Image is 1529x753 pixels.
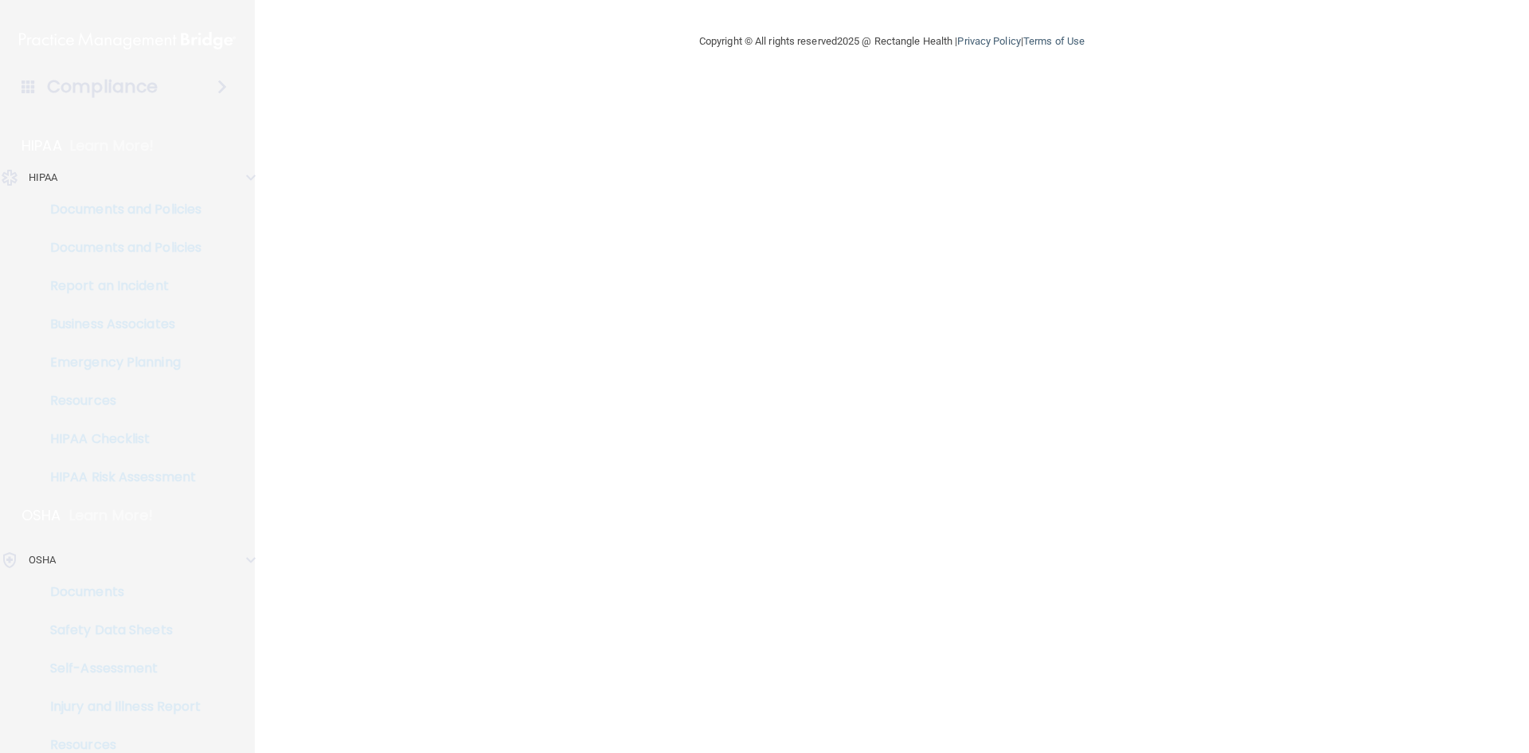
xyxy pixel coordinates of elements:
[10,699,228,715] p: Injury and Illness Report
[10,316,228,332] p: Business Associates
[10,202,228,218] p: Documents and Policies
[10,469,228,485] p: HIPAA Risk Assessment
[29,168,58,187] p: HIPAA
[10,584,228,600] p: Documents
[10,431,228,447] p: HIPAA Checklist
[69,506,154,525] p: Learn More!
[19,25,236,57] img: PMB logo
[22,136,62,155] p: HIPAA
[10,278,228,294] p: Report an Incident
[1023,35,1085,47] a: Terms of Use
[10,622,228,638] p: Safety Data Sheets
[10,240,228,256] p: Documents and Policies
[29,551,56,570] p: OSHA
[47,76,158,98] h4: Compliance
[22,506,61,525] p: OSHA
[10,355,228,371] p: Emergency Planning
[10,737,228,753] p: Resources
[601,16,1183,67] div: Copyright © All rights reserved 2025 @ Rectangle Health | |
[10,661,228,677] p: Self-Assessment
[70,136,154,155] p: Learn More!
[10,393,228,409] p: Resources
[957,35,1020,47] a: Privacy Policy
